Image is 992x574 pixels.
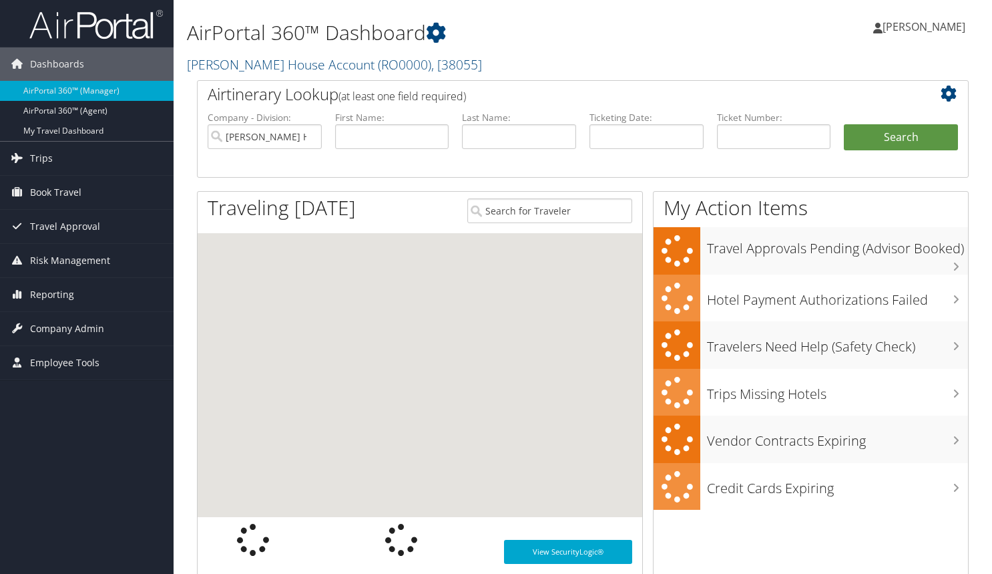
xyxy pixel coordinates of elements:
[589,111,704,124] label: Ticketing Date:
[338,89,466,104] span: (at least one field required)
[30,176,81,209] span: Book Travel
[30,210,100,243] span: Travel Approval
[187,55,482,74] a: [PERSON_NAME] House Account
[707,331,968,356] h3: Travelers Need Help (Safety Check)
[30,312,104,345] span: Company Admin
[467,198,633,223] input: Search for Traveler
[717,111,831,124] label: Ticket Number:
[30,47,84,81] span: Dashboards
[844,124,958,151] button: Search
[654,463,968,511] a: Credit Cards Expiring
[208,111,322,124] label: Company - Division:
[30,142,53,175] span: Trips
[335,111,449,124] label: First Name:
[29,9,163,40] img: airportal-logo.png
[187,19,715,47] h1: AirPortal 360™ Dashboard
[883,19,965,34] span: [PERSON_NAME]
[378,55,431,74] span: ( RO0000 )
[30,244,110,277] span: Risk Management
[654,369,968,416] a: Trips Missing Hotels
[707,233,968,258] h3: Travel Approvals Pending (Advisor Booked)
[707,425,968,450] h3: Vendor Contracts Expiring
[431,55,482,74] span: , [ 38055 ]
[707,378,968,404] h3: Trips Missing Hotels
[208,83,894,106] h2: Airtinerary Lookup
[654,321,968,369] a: Travelers Need Help (Safety Check)
[654,227,968,275] a: Travel Approvals Pending (Advisor Booked)
[30,278,74,311] span: Reporting
[462,111,576,124] label: Last Name:
[654,194,968,222] h1: My Action Items
[654,416,968,463] a: Vendor Contracts Expiring
[208,194,356,222] h1: Traveling [DATE]
[654,275,968,322] a: Hotel Payment Authorizations Failed
[873,7,979,47] a: [PERSON_NAME]
[707,284,968,309] h3: Hotel Payment Authorizations Failed
[30,346,99,380] span: Employee Tools
[504,540,632,564] a: View SecurityLogic®
[707,472,968,498] h3: Credit Cards Expiring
